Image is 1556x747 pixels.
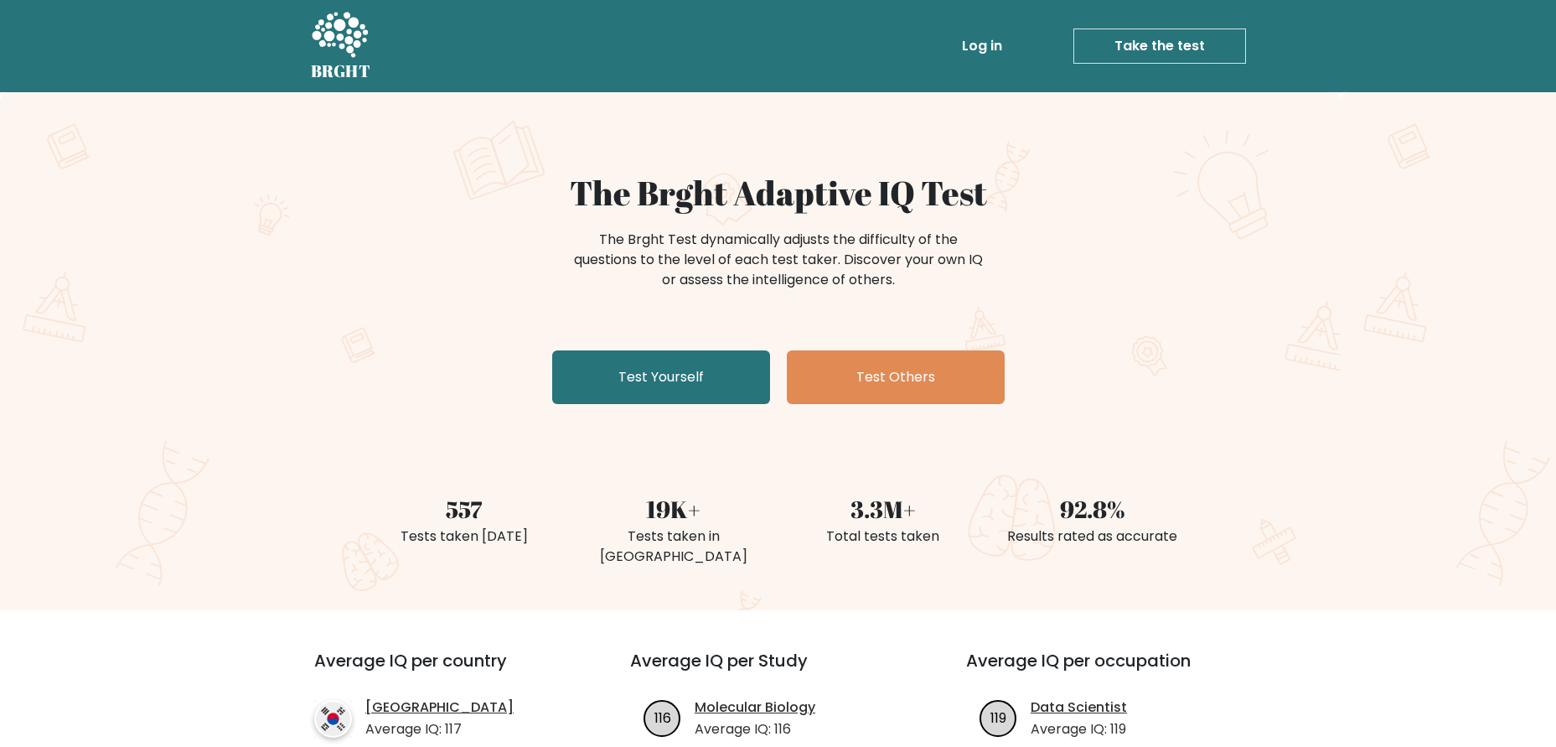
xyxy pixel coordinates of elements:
[314,700,352,738] img: country
[579,491,768,527] div: 19K+
[365,719,514,739] p: Average IQ: 117
[955,29,1009,63] a: Log in
[788,491,978,527] div: 3.3M+
[569,230,988,290] div: The Brght Test dynamically adjusts the difficulty of the questions to the level of each test take...
[1031,719,1127,739] p: Average IQ: 119
[370,527,559,547] div: Tests taken [DATE]
[365,698,514,718] a: [GEOGRAPHIC_DATA]
[787,350,1005,404] a: Test Others
[311,61,371,81] h5: BRGHT
[552,350,770,404] a: Test Yourself
[788,527,978,547] div: Total tests taken
[1073,29,1246,64] a: Take the test
[966,651,1262,691] h3: Average IQ per occupation
[630,651,926,691] h3: Average IQ per Study
[370,491,559,527] div: 557
[314,651,570,691] h3: Average IQ per country
[998,491,1187,527] div: 92.8%
[1031,698,1127,718] a: Data Scientist
[990,708,1006,727] text: 119
[579,527,768,567] div: Tests taken in [GEOGRAPHIC_DATA]
[695,698,815,718] a: Molecular Biology
[695,719,815,739] p: Average IQ: 116
[654,708,671,727] text: 116
[311,7,371,86] a: BRGHT
[370,173,1187,213] h1: The Brght Adaptive IQ Test
[998,527,1187,547] div: Results rated as accurate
